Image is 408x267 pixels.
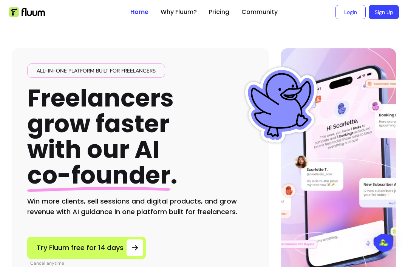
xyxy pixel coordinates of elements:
a: Community [241,8,278,17]
a: Home [130,8,148,17]
h1: Freelancers grow faster with our AI . [27,85,178,188]
a: Why Fluum? [161,8,197,17]
h2: Win more clients, sell sessions and digital products, and grow revenue with AI guidance in one pl... [27,196,254,217]
a: Try Fluum free for 14 days [27,237,146,259]
div: Open Intercom Messenger [375,234,393,252]
span: All-in-one platform built for freelancers [34,67,159,74]
span: co-founder [27,158,170,192]
img: Fluum Logo [9,7,45,17]
a: Login [335,5,366,19]
p: Cancel anytime [30,260,146,266]
img: Fluum Duck sticker [243,67,319,143]
a: Sign Up [369,5,399,19]
span: Try Fluum free for 14 days [37,242,124,253]
a: Pricing [209,8,229,17]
